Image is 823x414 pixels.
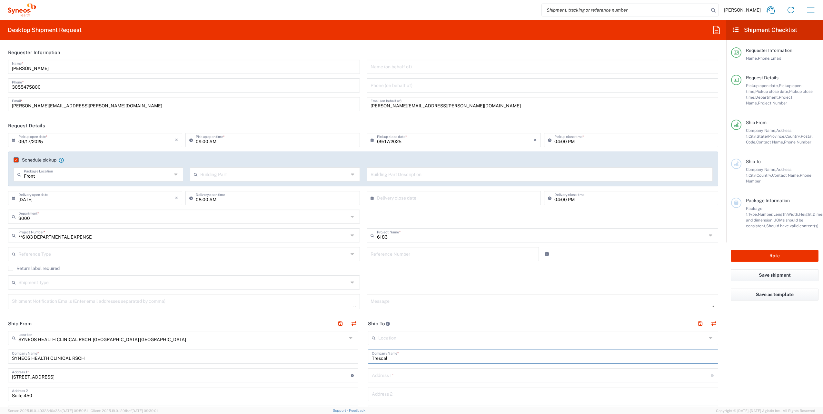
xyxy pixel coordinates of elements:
[784,140,811,144] span: Phone Number
[14,157,56,163] label: Schedule pickup
[755,89,789,94] span: Pickup close date,
[746,75,778,80] span: Request Details
[175,193,178,203] i: ×
[333,409,349,412] a: Support
[746,83,779,88] span: Pickup open date,
[757,173,772,178] span: Country,
[766,223,818,228] span: Should have valid content(s)
[758,212,773,217] span: Number,
[175,135,178,145] i: ×
[724,7,761,13] span: [PERSON_NAME]
[746,198,790,203] span: Package Information
[799,212,813,217] span: Height,
[772,173,800,178] span: Contact Name,
[732,26,797,34] h2: Shipment Checklist
[773,212,787,217] span: Length,
[746,159,761,164] span: Ship To
[758,56,770,61] span: Phone,
[349,409,365,412] a: Feedback
[716,408,815,414] span: Copyright © [DATE]-[DATE] Agistix Inc., All Rights Reserved
[8,123,45,129] h2: Request Details
[542,250,551,259] a: Add Reference
[756,140,784,144] span: Contact Name,
[8,26,82,34] h2: Desktop Shipment Request
[542,4,709,16] input: Shipment, tracking or reference number
[62,409,88,413] span: [DATE] 09:50:51
[368,320,390,327] h2: Ship To
[731,250,818,262] button: Rate
[746,48,792,53] span: Requester Information
[770,56,781,61] span: Email
[731,269,818,281] button: Save shipment
[8,49,60,56] h2: Requester Information
[749,134,757,139] span: City,
[787,212,799,217] span: Width,
[749,173,757,178] span: City,
[8,409,88,413] span: Server: 2025.19.0-49328d0a35e
[746,120,767,125] span: Ship From
[8,266,60,271] label: Return label required
[758,101,787,105] span: Project Number
[8,320,32,327] h2: Ship From
[746,167,776,172] span: Company Name,
[731,289,818,301] button: Save as template
[785,134,801,139] span: Country,
[132,409,158,413] span: [DATE] 09:39:01
[746,128,776,133] span: Company Name,
[748,212,758,217] span: Type,
[533,135,537,145] i: ×
[746,56,758,61] span: Name,
[755,95,779,100] span: Department,
[746,206,762,217] span: Package 1:
[91,409,158,413] span: Client: 2025.19.0-129fbcf
[757,134,785,139] span: State/Province,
